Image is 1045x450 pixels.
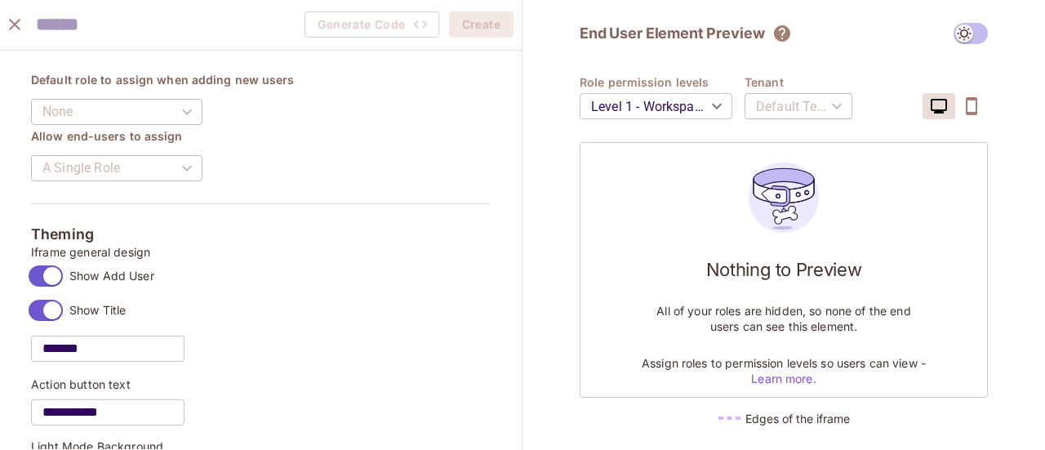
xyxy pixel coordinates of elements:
[31,89,202,135] div: None
[31,378,491,391] p: Action button text
[706,257,862,282] h1: Nothing to Preview
[580,24,764,43] h2: End User Element Preview
[449,11,514,38] button: Create
[31,128,491,144] h4: Allow end-users to assign
[31,226,491,243] h5: Theming
[772,24,792,43] svg: The element will only show tenant specific content. No user information will be visible across te...
[641,303,927,334] p: All of your roles are hidden, so none of the end users can see this element.
[751,372,816,385] a: Learn more.
[31,246,491,259] p: Iframe general design
[641,355,927,386] p: Assign roles to permission levels so users can view -
[745,74,865,90] h4: Tenant
[305,11,439,38] button: Generate Code
[69,268,154,283] span: Show Add User
[31,72,491,87] h4: Default role to assign when adding new users
[69,302,126,318] span: Show Title
[305,11,439,38] span: Create the element to generate code
[740,154,828,242] img: users_preview_empty_state
[31,145,202,191] div: A Single Role
[580,83,732,129] div: Level 1 - Workspace Owner
[745,83,852,129] div: Default Tenant
[580,74,745,90] h4: Role permission levels
[745,411,850,426] h5: Edges of the iframe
